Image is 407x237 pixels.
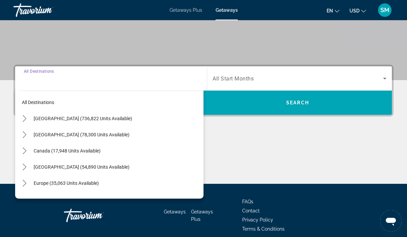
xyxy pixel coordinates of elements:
div: Search widget [15,66,392,115]
a: Contact [242,208,260,213]
a: Terms & Conditions [242,226,285,232]
button: Select destination: Caribbean & Atlantic Islands (54,890 units available) [30,161,203,173]
a: Getaways Plus [170,7,202,13]
button: Change currency [349,6,366,15]
button: Toggle United States (736,822 units available) submenu [18,113,30,125]
span: [GEOGRAPHIC_DATA] (54,890 units available) [34,164,129,170]
a: Go Home [64,205,131,226]
span: All Start Months [213,75,254,82]
a: Getaways [216,7,238,13]
span: Europe (35,063 units available) [34,180,99,186]
button: Toggle Europe (35,063 units available) submenu [18,177,30,189]
a: Privacy Policy [242,217,273,223]
button: Select destination: All destinations [18,96,203,108]
div: Destination options [15,87,203,199]
span: All destinations [22,100,54,105]
button: Select destination: Mexico (78,300 units available) [30,129,203,141]
button: Toggle Caribbean & Atlantic Islands (54,890 units available) submenu [18,161,30,173]
button: Change language [327,6,339,15]
button: Toggle Canada (17,948 units available) submenu [18,145,30,157]
span: USD [349,8,360,13]
a: Getaways Plus [191,209,213,222]
span: All Destinations [24,69,54,73]
button: Select destination: Canada (17,948 units available) [30,145,203,157]
button: Toggle Mexico (78,300 units available) submenu [18,129,30,141]
button: Select destination: Europe (35,063 units available) [30,177,203,189]
a: FAQs [242,199,253,204]
a: Getaways [164,209,186,214]
span: [GEOGRAPHIC_DATA] (78,300 units available) [34,132,129,137]
span: en [327,8,333,13]
button: Select destination: Australia (3,583 units available) [30,193,203,205]
span: SM [380,7,390,13]
a: Travorium [13,1,81,19]
button: Toggle Australia (3,583 units available) submenu [18,194,30,205]
span: [GEOGRAPHIC_DATA] (736,822 units available) [34,116,132,121]
button: User Menu [376,3,394,17]
button: Search [203,91,392,115]
span: Canada (17,948 units available) [34,148,101,154]
iframe: Button to launch messaging window [380,210,402,232]
button: Select destination: United States (736,822 units available) [30,112,203,125]
span: Search [286,100,309,105]
input: Select destination [24,75,198,83]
